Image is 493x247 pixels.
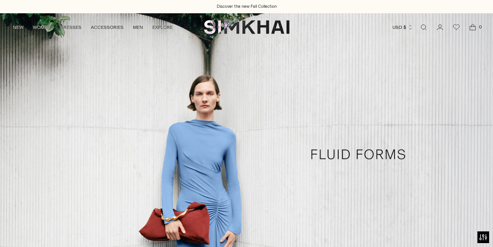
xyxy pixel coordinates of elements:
a: NEW [13,19,23,36]
a: Go to the account page [432,20,448,35]
a: Open cart modal [465,20,481,35]
a: ACCESSORIES [91,19,124,36]
a: Discover the new Fall Collection [217,4,277,10]
span: 0 [477,23,484,30]
a: Wishlist [449,20,464,35]
a: MEN [133,19,143,36]
a: Open search modal [416,20,431,35]
a: DRESSES [60,19,81,36]
button: USD $ [392,19,413,36]
a: WOMEN [33,19,51,36]
a: SIMKHAI [204,20,290,35]
a: EXPLORE [152,19,173,36]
